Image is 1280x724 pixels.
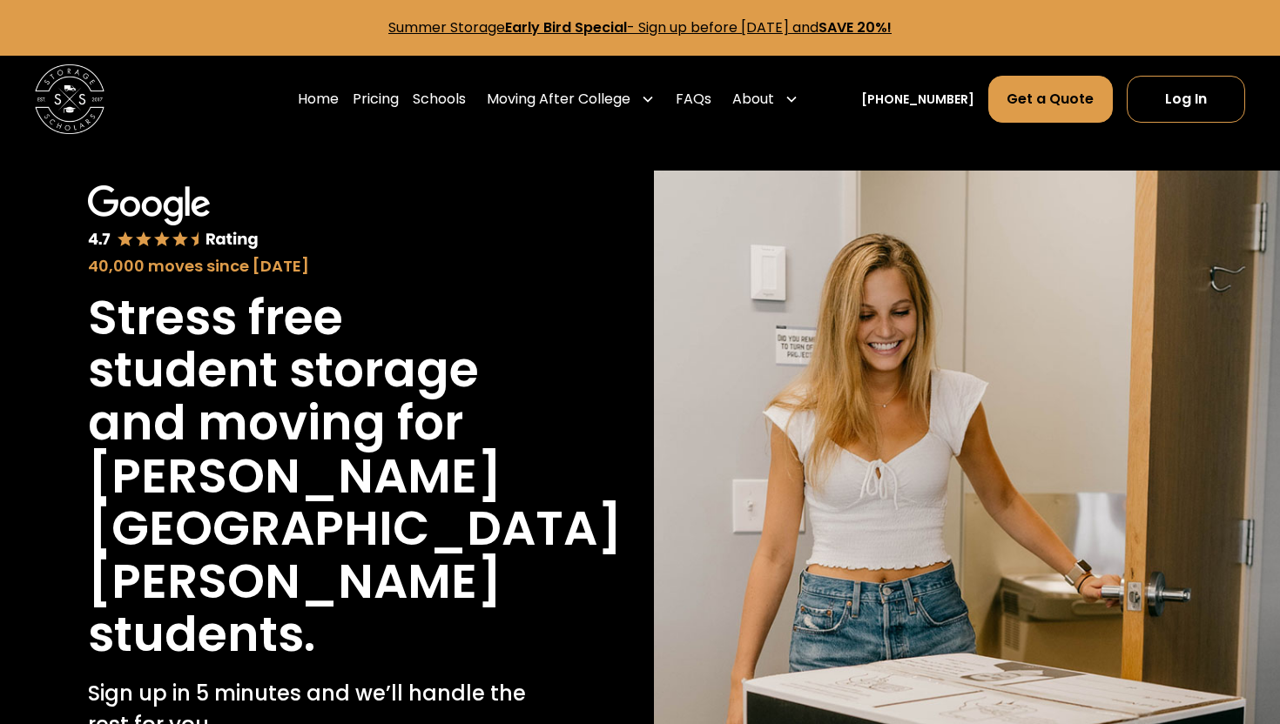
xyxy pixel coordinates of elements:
[988,76,1112,123] a: Get a Quote
[819,17,892,37] strong: SAVE 20%!
[487,89,630,110] div: Moving After College
[732,89,774,110] div: About
[88,608,315,661] h1: students.
[676,75,711,124] a: FAQs
[505,17,627,37] strong: Early Bird Special
[388,17,892,37] a: Summer StorageEarly Bird Special- Sign up before [DATE] andSAVE 20%!
[88,254,539,278] div: 40,000 moves since [DATE]
[413,75,466,124] a: Schools
[861,90,974,109] a: [PHONE_NUMBER]
[298,75,339,124] a: Home
[35,64,104,134] img: Storage Scholars main logo
[725,75,805,124] div: About
[88,185,259,251] img: Google 4.7 star rating
[353,75,399,124] a: Pricing
[1127,76,1245,123] a: Log In
[480,75,662,124] div: Moving After College
[88,450,622,608] h1: [PERSON_NAME][GEOGRAPHIC_DATA][PERSON_NAME]
[88,292,539,450] h1: Stress free student storage and moving for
